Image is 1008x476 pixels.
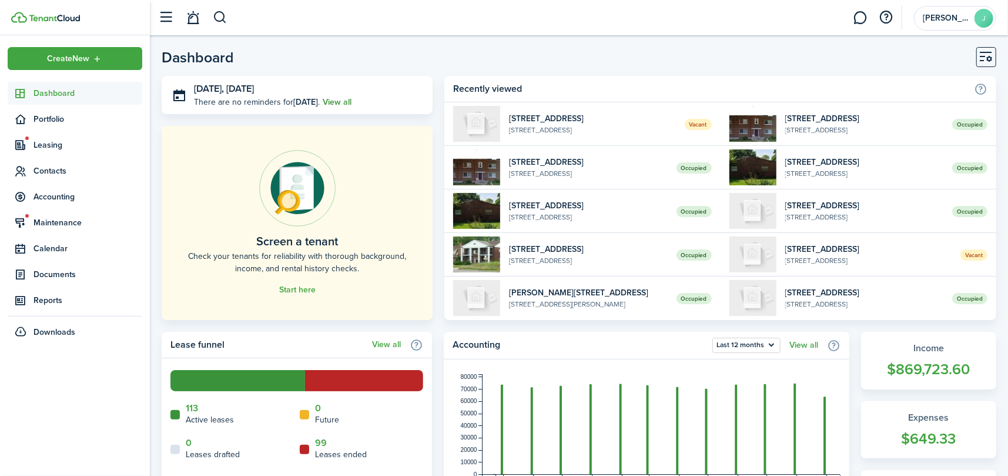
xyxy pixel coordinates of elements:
a: View all [323,96,351,108]
img: Online payments [259,150,336,227]
home-widget-title: Accounting [453,338,706,353]
tspan: 50000 [461,410,477,417]
a: Dashboard [8,82,142,105]
button: Customise [976,47,996,67]
a: Reports [8,289,142,312]
tspan: 30000 [461,435,477,441]
a: View all [372,340,401,349]
home-placeholder-title: Screen a tenant [256,232,338,250]
a: Expenses$649.33 [861,401,996,459]
span: Vacant [960,249,987,261]
a: View all [789,341,818,350]
span: Occupied [677,206,712,217]
widget-list-item-description: [STREET_ADDRESS] [509,255,667,266]
span: Downloads [34,326,75,338]
widget-list-item-title: [STREET_ADDRESS] [509,199,667,212]
span: Occupied [952,119,987,130]
widget-list-item-title: [STREET_ADDRESS] [785,199,943,212]
img: 113 [453,106,500,142]
span: Joe [923,14,970,22]
img: 113 [729,237,776,272]
home-widget-title: Lease funnel [170,338,366,352]
tspan: 60000 [461,398,477,404]
span: Contacts [34,165,142,177]
widget-list-item-description: [STREET_ADDRESS] [785,168,943,179]
img: 1 [453,280,500,316]
widget-list-item-description: [STREET_ADDRESS] [785,255,952,266]
button: Search [213,8,227,28]
tspan: 70000 [461,386,477,392]
home-widget-title: Leases ended [315,448,367,461]
button: Open resource center [876,8,896,28]
widget-list-item-title: [STREET_ADDRESS] [509,156,667,168]
widget-list-item-description: [STREET_ADDRESS] [509,125,675,135]
span: Documents [34,268,142,281]
span: Occupied [677,293,712,304]
tspan: 40000 [461,422,477,429]
widget-stats-title: Income [873,341,984,355]
button: Open menu [8,47,142,70]
widget-list-item-description: [STREET_ADDRESS] [785,299,943,309]
a: Notifications [182,3,205,33]
widget-list-item-description: [STREET_ADDRESS] [509,168,667,179]
button: Last 12 months [712,338,781,353]
widget-list-item-title: [STREET_ADDRESS] [509,243,667,255]
a: 0 [186,438,192,448]
span: Maintenance [34,217,142,229]
widget-list-item-title: [STREET_ADDRESS] [785,112,943,125]
widget-stats-count: $869,723.60 [873,358,984,381]
span: Accounting [34,191,142,203]
h3: [DATE], [DATE] [194,82,424,96]
a: 113 [186,403,198,414]
img: 1 [729,280,776,316]
tspan: 80000 [461,374,477,380]
widget-stats-count: $649.33 [873,428,984,450]
span: Dashboard [34,87,142,99]
span: Calendar [34,242,142,255]
img: 1 [729,193,776,229]
home-widget-title: Recently viewed [453,82,968,96]
span: Occupied [677,162,712,174]
a: Messaging [849,3,872,33]
img: 1 [453,193,500,229]
img: 2 [729,106,776,142]
home-widget-title: Leases drafted [186,448,240,461]
home-placeholder-description: Check your tenants for reliability with thorough background, income, and rental history checks. [188,250,406,275]
img: 1 [729,149,776,185]
img: 2 [453,149,500,185]
img: TenantCloud [11,12,27,23]
home-widget-title: Active leases [186,414,234,426]
widget-list-item-description: [STREET_ADDRESS] [785,212,943,222]
a: Income$869,723.60 [861,332,996,390]
span: Occupied [677,249,712,261]
b: [DATE] [293,96,318,108]
span: Vacant [685,119,712,130]
tspan: 10000 [461,459,477,465]
button: Open menu [712,338,781,353]
widget-list-item-description: [STREET_ADDRESS] [785,125,943,135]
span: Occupied [952,206,987,217]
widget-list-item-title: [STREET_ADDRESS] [509,112,675,125]
widget-list-item-description: [STREET_ADDRESS] [509,212,667,222]
span: Create New [48,55,90,63]
tspan: 20000 [461,447,477,453]
span: Occupied [952,162,987,174]
button: Open sidebar [155,6,178,29]
span: Portfolio [34,113,142,125]
widget-list-item-title: [STREET_ADDRESS] [785,156,943,168]
widget-list-item-title: [STREET_ADDRESS] [785,243,952,255]
p: There are no reminders for . [194,96,320,108]
img: 1 [453,237,500,272]
span: Occupied [952,293,987,304]
home-widget-title: Future [315,414,339,426]
span: Reports [34,294,142,307]
header-page-title: Dashboard [162,50,234,65]
img: TenantCloud [29,15,80,22]
a: 99 [315,438,327,448]
widget-list-item-description: [STREET_ADDRESS][PERSON_NAME] [509,299,667,309]
a: Start here [279,285,316,295]
span: Leasing [34,139,142,151]
avatar-text: J [974,9,993,28]
widget-list-item-title: [STREET_ADDRESS] [785,287,943,299]
a: 0 [315,403,321,414]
